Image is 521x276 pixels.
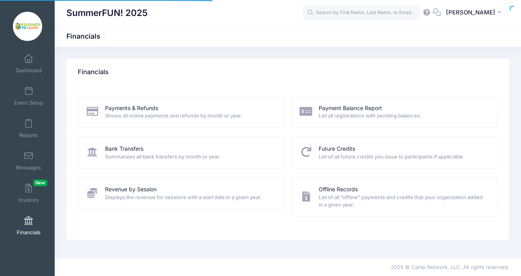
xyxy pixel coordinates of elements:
span: Shows all online payments and refunds by month or year. [105,112,274,120]
input: Search by First Name, Last Name, or Email... [303,5,420,21]
h4: Financials [78,61,109,84]
span: 2025 © Camp Network, LLC. All rights reserved. [391,264,509,270]
span: Dashboard [16,67,42,74]
span: List all registrations with pending balances. [319,112,487,120]
a: Bank Transfers [105,145,143,153]
a: Dashboard [10,50,47,77]
span: Financials [17,229,41,236]
a: Financials [10,212,47,239]
a: Offline Records [319,185,358,194]
a: Future Credits [319,145,355,153]
h1: SummerFUN! 2025 [66,4,148,22]
span: [PERSON_NAME] [446,8,495,17]
a: Reports [10,115,47,142]
span: Reports [19,132,38,139]
button: [PERSON_NAME] [441,4,509,22]
span: Displays the revenue for sessions with a start date in a given year. [105,194,274,201]
a: Messages [10,147,47,175]
a: Revenue by Session [105,185,157,194]
a: Payment Balance Report [319,104,382,112]
span: Summarizes all bank transfers by month or year. [105,153,274,161]
span: Messages [16,164,41,171]
span: Invoices [19,197,39,203]
span: New [33,180,47,186]
span: Event Setup [14,100,43,106]
a: Event Setup [10,82,47,110]
img: SummerFUN! 2025 [13,12,42,41]
span: List of all “offline” payments and credits that your organization added in a given year. [319,194,487,209]
h1: Financials [66,32,107,40]
a: InvoicesNew [10,180,47,207]
a: Payments & Refunds [105,104,158,112]
span: List of all future credits you issue to participants if applicable. [319,153,487,161]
